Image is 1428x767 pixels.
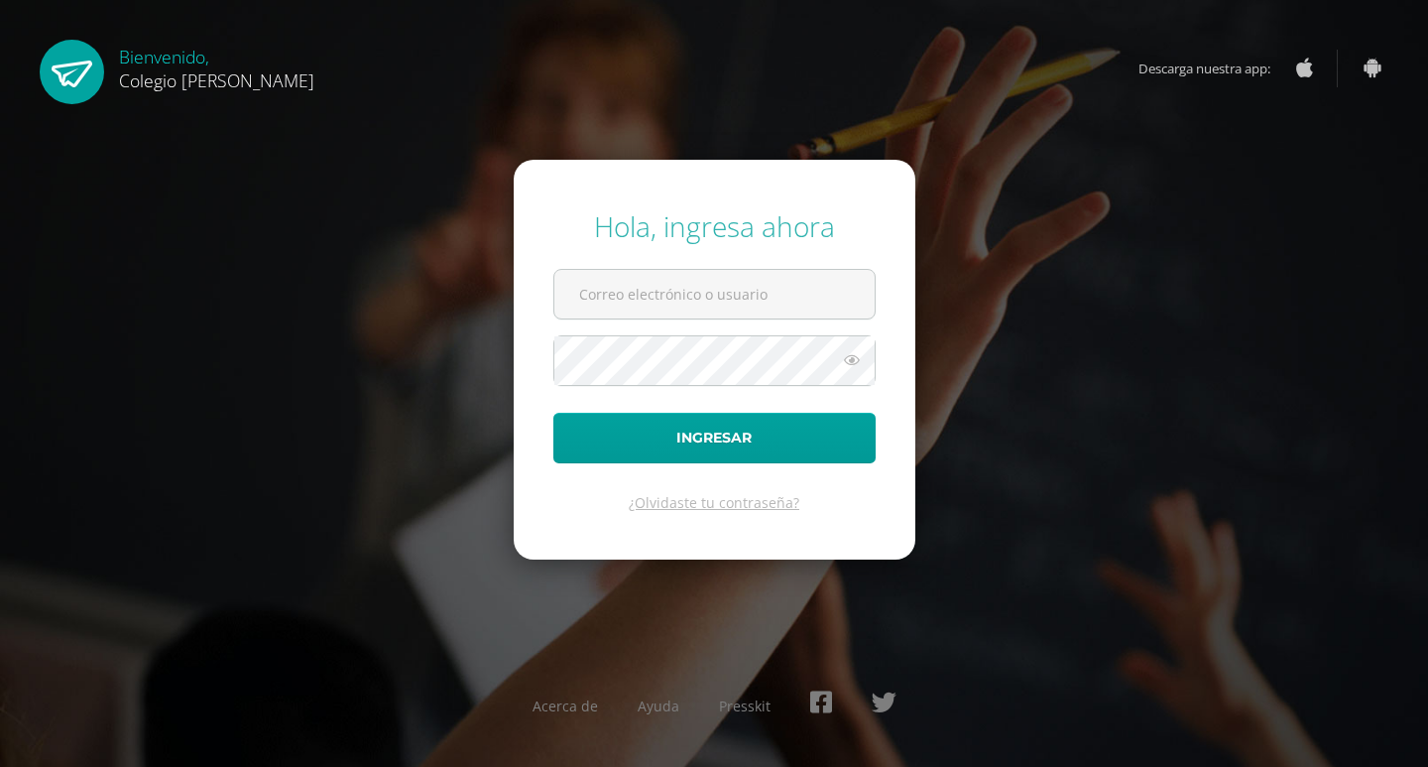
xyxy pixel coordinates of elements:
[554,270,875,319] input: Correo electrónico o usuario
[553,207,876,245] div: Hola, ingresa ahora
[553,413,876,463] button: Ingresar
[533,697,598,715] a: Acerca de
[719,697,771,715] a: Presskit
[119,40,314,92] div: Bienvenido,
[119,68,314,92] span: Colegio [PERSON_NAME]
[1138,50,1290,87] span: Descarga nuestra app:
[638,697,679,715] a: Ayuda
[629,493,799,512] a: ¿Olvidaste tu contraseña?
